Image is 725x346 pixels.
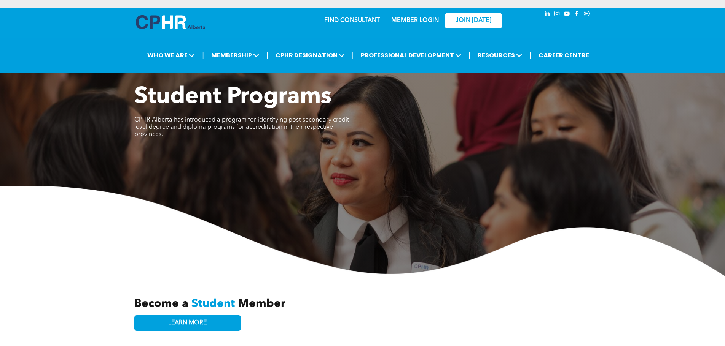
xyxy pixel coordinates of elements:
a: CAREER CENTRE [536,48,591,62]
li: | [352,47,354,63]
span: PROFESSIONAL DEVELOPMENT [359,48,464,62]
span: Student Programs [134,86,331,109]
a: JOIN [DATE] [445,13,502,28]
span: CPHR Alberta has introduced a program for identifying post-secondary credit-level degree and dipl... [134,117,351,137]
span: CPHR DESIGNATION [273,48,347,62]
li: | [529,47,531,63]
a: LEARN MORE [134,315,241,331]
span: MEMBERSHIP [209,48,261,62]
li: | [468,47,470,63]
li: | [202,47,204,63]
a: facebook [573,9,581,20]
a: Social network [583,9,591,20]
span: WHO WE ARE [145,48,197,62]
a: linkedin [543,9,551,20]
a: FIND CONSULTANT [324,17,380,24]
span: JOIN [DATE] [456,17,491,24]
img: A blue and white logo for cp alberta [136,15,205,29]
a: instagram [553,9,561,20]
span: Member [238,298,285,310]
li: | [266,47,268,63]
span: LEARN MORE [168,319,207,327]
a: youtube [563,9,571,20]
span: Student [191,298,235,310]
span: Become a [134,298,188,310]
a: MEMBER LOGIN [391,17,439,24]
span: RESOURCES [475,48,524,62]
